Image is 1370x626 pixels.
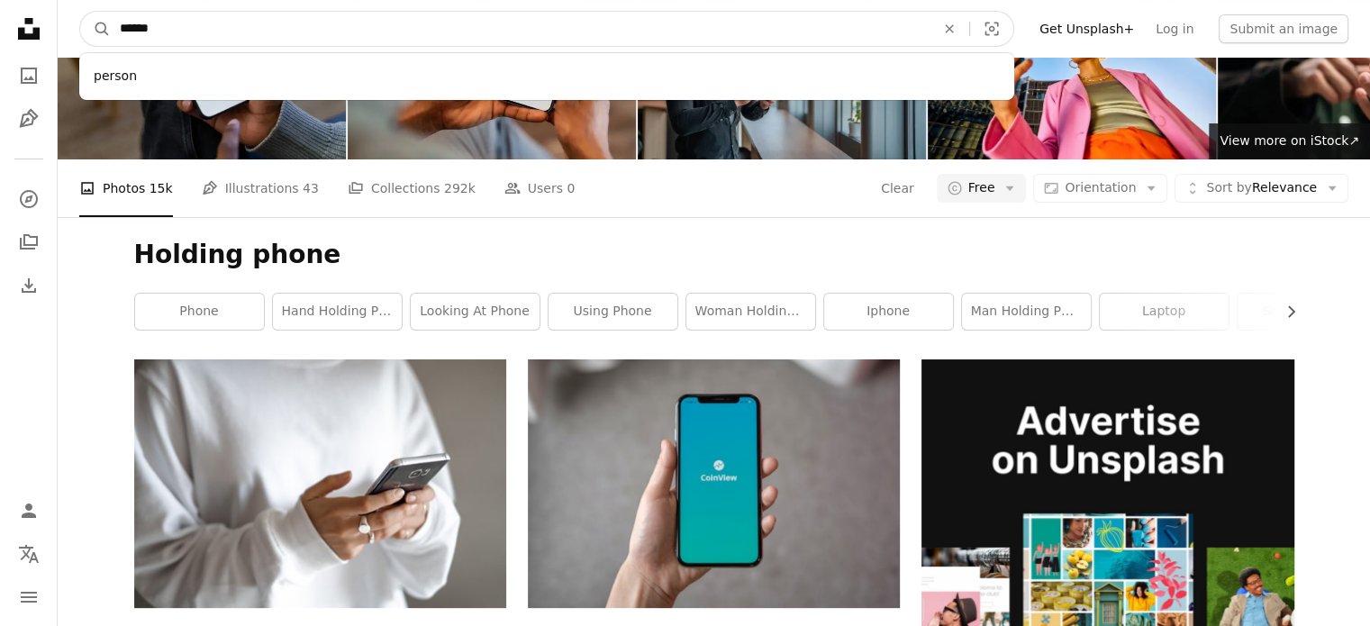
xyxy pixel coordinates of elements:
[930,12,969,46] button: Clear
[11,579,47,615] button: Menu
[1238,294,1366,330] a: social media
[549,294,677,330] a: using phone
[134,475,506,491] a: person in white long sleeve shirt holding black smartphone
[79,60,1014,93] div: person
[1065,180,1136,195] span: Orientation
[686,294,815,330] a: woman holding phone
[1209,123,1370,159] a: View more on iStock↗
[504,159,576,217] a: Users 0
[303,178,319,198] span: 43
[528,359,900,607] img: person holding space gray iPhone X
[1100,294,1229,330] a: laptop
[11,268,47,304] a: Download History
[1029,14,1145,43] a: Get Unsplash+
[962,294,1091,330] a: man holding phone
[824,294,953,330] a: iphone
[1206,180,1251,195] span: Sort by
[1275,294,1294,330] button: scroll list to the right
[567,178,575,198] span: 0
[1206,179,1317,197] span: Relevance
[444,178,476,198] span: 292k
[11,101,47,137] a: Illustrations
[11,224,47,260] a: Collections
[880,174,915,203] button: Clear
[134,239,1294,271] h1: Holding phone
[11,493,47,529] a: Log in / Sign up
[1219,14,1348,43] button: Submit an image
[937,174,1027,203] button: Free
[80,12,111,46] button: Search Unsplash
[11,181,47,217] a: Explore
[11,536,47,572] button: Language
[528,475,900,491] a: person holding space gray iPhone X
[202,159,319,217] a: Illustrations 43
[348,159,476,217] a: Collections 292k
[11,11,47,50] a: Home — Unsplash
[11,58,47,94] a: Photos
[1033,174,1167,203] button: Orientation
[135,294,264,330] a: phone
[273,294,402,330] a: hand holding phone
[968,179,995,197] span: Free
[134,359,506,607] img: person in white long sleeve shirt holding black smartphone
[1175,174,1348,203] button: Sort byRelevance
[1145,14,1204,43] a: Log in
[411,294,540,330] a: looking at phone
[79,11,1014,47] form: Find visuals sitewide
[970,12,1013,46] button: Visual search
[1220,133,1359,148] span: View more on iStock ↗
